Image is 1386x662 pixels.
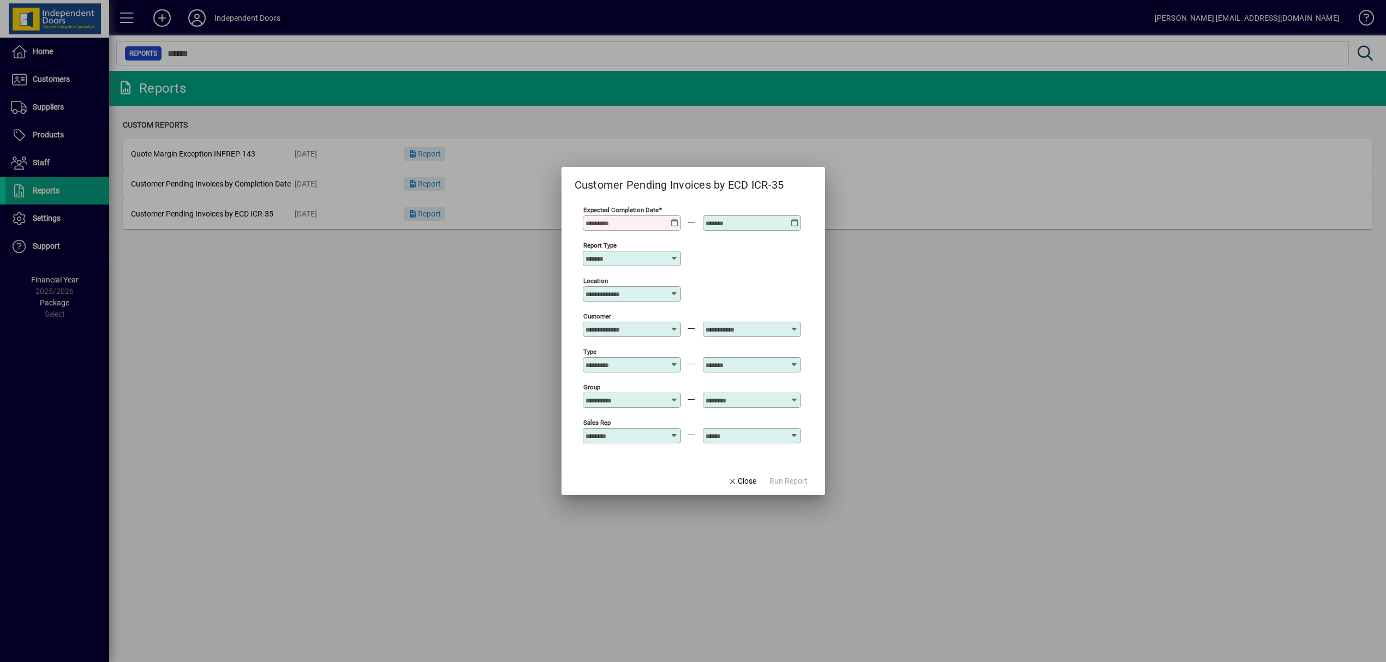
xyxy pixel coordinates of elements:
[583,348,596,356] mat-label: Type
[728,476,756,487] span: Close
[583,419,611,426] mat-label: Sales Rep
[583,242,617,249] mat-label: Report type
[561,167,797,194] h2: Customer Pending Invoices by ECD ICR-35
[583,312,611,320] mat-label: Customer
[724,471,761,491] button: Close
[583,277,608,285] mat-label: Location
[583,206,659,214] mat-label: Expected Completion Date
[583,383,600,391] mat-label: Group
